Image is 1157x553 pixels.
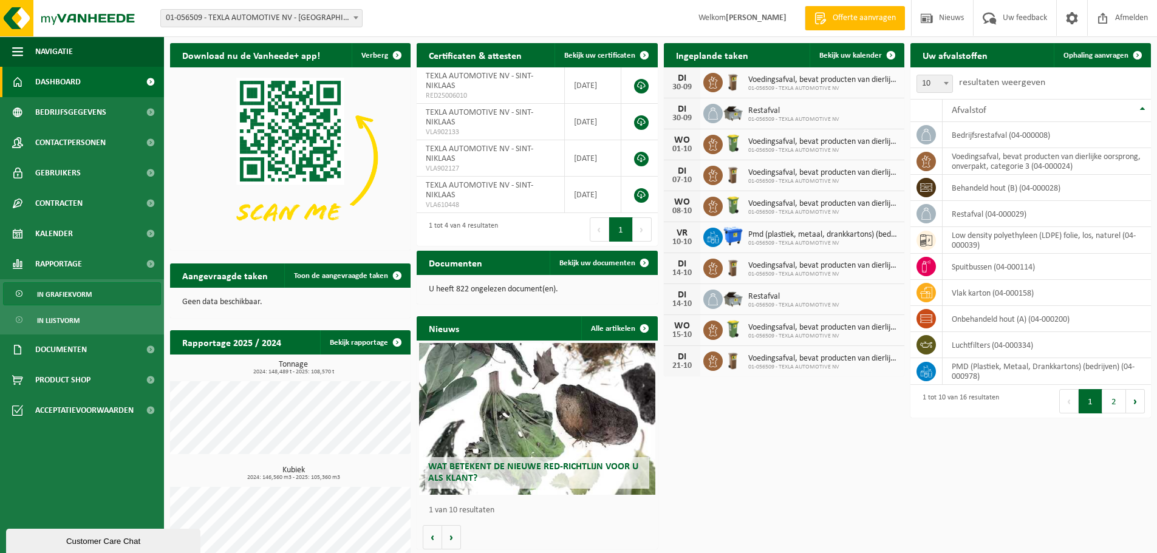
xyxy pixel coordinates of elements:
[748,292,839,302] span: Restafval
[284,263,409,288] a: Toon de aangevraagde taken
[565,140,622,177] td: [DATE]
[748,261,898,271] span: Voedingsafval, bevat producten van dierlijke oorsprong, onverpakt, categorie 3
[748,75,898,85] span: Voedingsafval, bevat producten van dierlijke oorsprong, onverpakt, categorie 3
[748,116,839,123] span: 01-056509 - TEXLA AUTOMOTIVE NV
[723,288,743,308] img: WB-5000-GAL-GY-01
[352,43,409,67] button: Verberg
[417,251,494,274] h2: Documenten
[35,188,83,219] span: Contracten
[176,361,411,375] h3: Tonnage
[670,269,694,277] div: 14-10
[916,75,953,93] span: 10
[748,230,898,240] span: Pmd (plastiek, metaal, drankkartons) (bedrijven)
[910,43,1000,67] h2: Uw afvalstoffen
[723,71,743,92] img: WB-0140-HPE-BN-01
[426,200,555,210] span: VLA610448
[943,332,1151,358] td: luchtfilters (04-000334)
[590,217,609,242] button: Previous
[426,164,555,174] span: VLA902127
[819,52,882,59] span: Bekijk uw kalender
[723,164,743,185] img: WB-0140-HPE-BN-01
[723,226,743,246] img: WB-1100-HPE-BE-01
[555,43,657,67] a: Bekijk uw certificaten
[670,362,694,370] div: 21-10
[170,263,280,287] h2: Aangevraagde taken
[748,106,839,116] span: Restafval
[670,300,694,308] div: 14-10
[670,259,694,269] div: DI
[426,144,533,163] span: TEXLA AUTOMOTIVE NV - SINT-NIKLAAS
[429,506,651,515] p: 1 van 10 resultaten
[37,309,80,332] span: In lijstvorm
[670,176,694,185] div: 07-10
[748,333,898,340] span: 01-056509 - TEXLA AUTOMOTIVE NV
[748,240,898,247] span: 01-056509 - TEXLA AUTOMOTIVE NV
[565,104,622,140] td: [DATE]
[35,219,73,249] span: Kalender
[176,466,411,481] h3: Kubiek
[810,43,903,67] a: Bekijk uw kalender
[176,369,411,375] span: 2024: 148,489 t - 2025: 108,570 t
[1079,389,1102,413] button: 1
[320,330,409,355] a: Bekijk rapportage
[670,166,694,176] div: DI
[426,91,555,101] span: RED25006010
[35,395,134,426] span: Acceptatievoorwaarden
[670,135,694,145] div: WO
[748,354,898,364] span: Voedingsafval, bevat producten van dierlijke oorsprong, onverpakt, categorie 3
[943,122,1151,148] td: bedrijfsrestafval (04-000008)
[943,201,1151,227] td: restafval (04-000029)
[723,257,743,277] img: WB-0140-HPE-BN-01
[748,271,898,278] span: 01-056509 - TEXLA AUTOMOTIVE NV
[6,526,203,553] iframe: chat widget
[170,330,293,354] h2: Rapportage 2025 / 2024
[670,73,694,83] div: DI
[670,83,694,92] div: 30-09
[943,280,1151,306] td: vlak karton (04-000158)
[426,181,533,200] span: TEXLA AUTOMOTIVE NV - SINT-NIKLAAS
[748,199,898,209] span: Voedingsafval, bevat producten van dierlijke oorsprong, onverpakt, categorie 3
[943,175,1151,201] td: behandeld hout (B) (04-000028)
[670,207,694,215] div: 08-10
[748,302,839,309] span: 01-056509 - TEXLA AUTOMOTIVE NV
[423,525,442,549] button: Vorige
[748,147,898,154] span: 01-056509 - TEXLA AUTOMOTIVE NV
[609,217,633,242] button: 1
[723,319,743,339] img: WB-0140-HPE-GN-50
[361,52,388,59] span: Verberg
[1054,43,1150,67] a: Ophaling aanvragen
[943,306,1151,332] td: onbehandeld hout (A) (04-000200)
[35,334,87,365] span: Documenten
[565,177,622,213] td: [DATE]
[35,365,90,395] span: Product Shop
[564,52,635,59] span: Bekijk uw certificaten
[670,145,694,154] div: 01-10
[952,106,986,115] span: Afvalstof
[723,195,743,215] img: WB-0140-HPE-GN-50
[943,227,1151,254] td: low density polyethyleen (LDPE) folie, los, naturel (04-000039)
[943,358,1151,385] td: PMD (Plastiek, Metaal, Drankkartons) (bedrijven) (04-000978)
[35,158,81,188] span: Gebruikers
[417,43,534,67] h2: Certificaten & attesten
[664,43,760,67] h2: Ingeplande taken
[3,282,161,305] a: In grafiekvorm
[748,168,898,178] span: Voedingsafval, bevat producten van dierlijke oorsprong, onverpakt, categorie 3
[670,290,694,300] div: DI
[670,331,694,339] div: 15-10
[429,285,645,294] p: U heeft 822 ongelezen document(en).
[160,9,363,27] span: 01-056509 - TEXLA AUTOMOTIVE NV - SINT-NIKLAAS
[419,343,655,495] a: Wat betekent de nieuwe RED-richtlijn voor u als klant?
[176,475,411,481] span: 2024: 146,560 m3 - 2025: 105,360 m3
[748,209,898,216] span: 01-056509 - TEXLA AUTOMOTIVE NV
[428,462,638,483] span: Wat betekent de nieuwe RED-richtlijn voor u als klant?
[748,137,898,147] span: Voedingsafval, bevat producten van dierlijke oorsprong, onverpakt, categorie 3
[35,127,106,158] span: Contactpersonen
[442,525,461,549] button: Volgende
[748,85,898,92] span: 01-056509 - TEXLA AUTOMOTIVE NV
[417,316,471,340] h2: Nieuws
[670,114,694,123] div: 30-09
[670,197,694,207] div: WO
[830,12,899,24] span: Offerte aanvragen
[723,350,743,370] img: WB-0140-HPE-BN-01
